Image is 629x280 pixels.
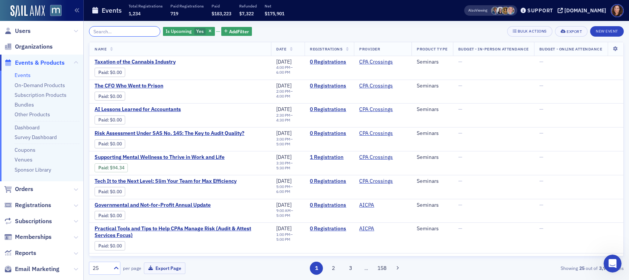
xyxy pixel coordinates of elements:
span: [DATE] [276,130,292,136]
span: CPA Crossings [359,154,406,161]
span: — [539,106,543,113]
img: SailAMX [10,5,45,17]
span: Profile [611,4,624,17]
a: New Event [590,27,624,34]
span: : [98,213,110,218]
span: : [98,243,110,249]
a: Subscription Products [15,92,67,98]
a: The CFO Who Went to Prison [95,83,220,89]
p: Net [265,3,284,9]
span: $0.00 [110,70,122,75]
button: Export Page [144,262,185,274]
a: Orders [4,185,33,193]
span: Budget - In-Person Attendance [458,46,529,52]
span: $0.00 [110,141,122,147]
div: Just met with [PERSON_NAME]. Are these changes to the google drive folder structure something we ... [33,130,138,182]
div: – [276,137,299,147]
span: [DATE] [276,256,292,262]
a: 1 Registration [310,154,349,161]
time: 2:30 PM [276,113,290,118]
button: 158 [375,262,388,275]
div: Just met with [PERSON_NAME]. Are these changes to the google drive folder structure something we ... [27,126,144,186]
span: $0.00 [110,243,122,249]
a: Other Products [15,111,50,118]
a: AICPA [359,256,374,263]
button: Emoji picker [24,223,30,229]
span: Governmental and Not-for-Profit Annual Update [95,202,220,209]
a: CPA Crossings [359,83,393,89]
span: Email Marketing [15,265,59,273]
span: Viewing [468,8,487,13]
iframe: Intercom live chat [604,255,622,273]
button: Export [555,26,588,37]
textarea: Message… [6,207,143,220]
div: Seminars [417,106,447,113]
span: [DATE] [276,154,292,160]
div: I uploaded the materials. I asked [PERSON_NAME] to try earlier and she couldn't, but I'll see if ... [27,64,144,110]
time: 6:00 PM [276,189,290,194]
div: – [276,232,299,242]
time: 3:00 PM [276,136,290,142]
span: $7,322 [239,10,254,16]
time: 5:00 PM [276,141,290,147]
span: — [458,58,462,65]
strong: 25 [578,265,586,271]
div: [PERSON_NAME] • [DATE] [12,52,71,57]
time: 4:00 PM [276,93,290,99]
span: : [98,189,110,194]
span: CPA Crossings [359,83,406,89]
span: Registrations [310,46,342,52]
a: Venues [15,156,33,163]
div: Natalie says… [6,64,144,116]
span: … [361,265,371,271]
div: 25 [93,264,109,272]
a: Dashboard [15,124,40,131]
a: AICPA [359,225,374,232]
a: 0 Registrations [310,225,349,232]
span: — [458,201,462,208]
button: 2 [327,262,340,275]
time: 4:00 PM [276,65,290,70]
span: — [458,154,462,160]
span: [DATE] [276,225,292,232]
span: $94.34 [110,165,124,170]
span: Organizations [15,43,53,51]
time: 4:30 PM [276,117,290,123]
span: — [539,82,543,89]
span: [DATE] [276,178,292,184]
p: Total Registrations [129,3,163,9]
span: — [539,225,543,232]
button: New Event [590,26,624,37]
span: : [98,93,110,99]
a: Paid [98,243,108,249]
span: AI Lessons Learned for Accountants [95,106,220,113]
div: [DATE] [6,192,144,202]
a: Email Marketing [4,265,59,273]
span: Is Upcoming [166,28,192,34]
span: Reports [15,249,36,257]
button: Home [117,3,131,17]
a: Organizations [4,43,53,51]
span: [DATE] [276,58,292,65]
div: – [276,113,299,123]
a: 0 Registrations [310,202,349,209]
button: Upload attachment [12,223,18,229]
time: 6:00 PM [276,70,290,75]
span: Yes [196,28,204,34]
div: Bulk Actions [518,29,547,33]
span: : [98,117,110,123]
div: I uploaded the materials. I asked [PERSON_NAME] to try earlier and she couldn't, but I'll see if ... [33,69,138,105]
a: 1 Registration [310,256,349,263]
span: Supporting Mental Wellness to Thrive in Work and Life [95,154,225,161]
span: Product Type [417,46,447,52]
div: Seminars [417,225,447,232]
a: Coupons [15,147,36,153]
button: 3 [344,262,357,275]
span: — [539,256,543,262]
a: 0 Registrations [310,130,349,137]
a: Paid [98,93,108,99]
span: Memberships [15,233,52,241]
span: — [539,58,543,65]
img: Profile image for Luke [21,4,33,16]
strong: 3,926 [598,265,612,271]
